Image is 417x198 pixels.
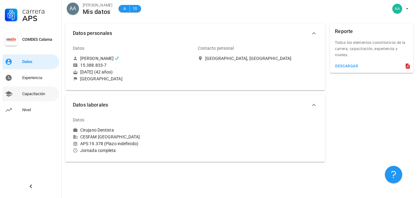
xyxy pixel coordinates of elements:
[73,69,193,75] div: [DATE] (42 años)
[80,62,106,68] div: 15.388.833-7
[69,2,76,15] span: AA
[2,70,59,85] a: Experiencia
[80,56,114,61] div: [PERSON_NAME]
[22,75,57,80] div: Experiencia
[80,76,123,82] div: [GEOGRAPHIC_DATA]
[83,8,112,15] div: Mis datos
[2,103,59,117] a: Nivel
[22,37,57,42] div: COMDES Calama
[22,107,57,112] div: Nivel
[335,64,358,68] div: descargar
[22,91,57,96] div: Capacitación
[332,62,361,70] button: descargar
[73,134,193,140] div: CESFAM [GEOGRAPHIC_DATA]
[73,112,85,127] div: Datos
[330,40,413,62] div: Todos los elementos constitutivos de la carrera; capacitación, experiencia y niveles.
[73,29,310,38] span: Datos personales
[65,95,325,115] button: Datos laborales
[67,2,79,15] div: avatar
[22,59,57,64] div: Datos
[65,23,325,43] button: Datos personales
[392,4,402,14] div: avatar
[132,6,137,12] span: 10
[73,148,193,153] div: Jornada completa
[335,23,353,40] div: Reporte
[73,41,85,56] div: Datos
[198,56,318,61] a: [GEOGRAPHIC_DATA], [GEOGRAPHIC_DATA]
[122,6,127,12] span: A
[22,15,57,22] div: APS
[22,7,57,15] div: Carrera
[73,141,193,146] div: APS 19.378 (Plazo indefinido)
[80,127,114,133] div: Cirujano Dentista
[205,56,292,61] div: [GEOGRAPHIC_DATA], [GEOGRAPHIC_DATA]
[2,86,59,101] a: Capacitación
[2,54,59,69] a: Datos
[73,101,310,109] span: Datos laborales
[198,41,234,56] div: Contacto personal
[83,2,112,8] div: [PERSON_NAME]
